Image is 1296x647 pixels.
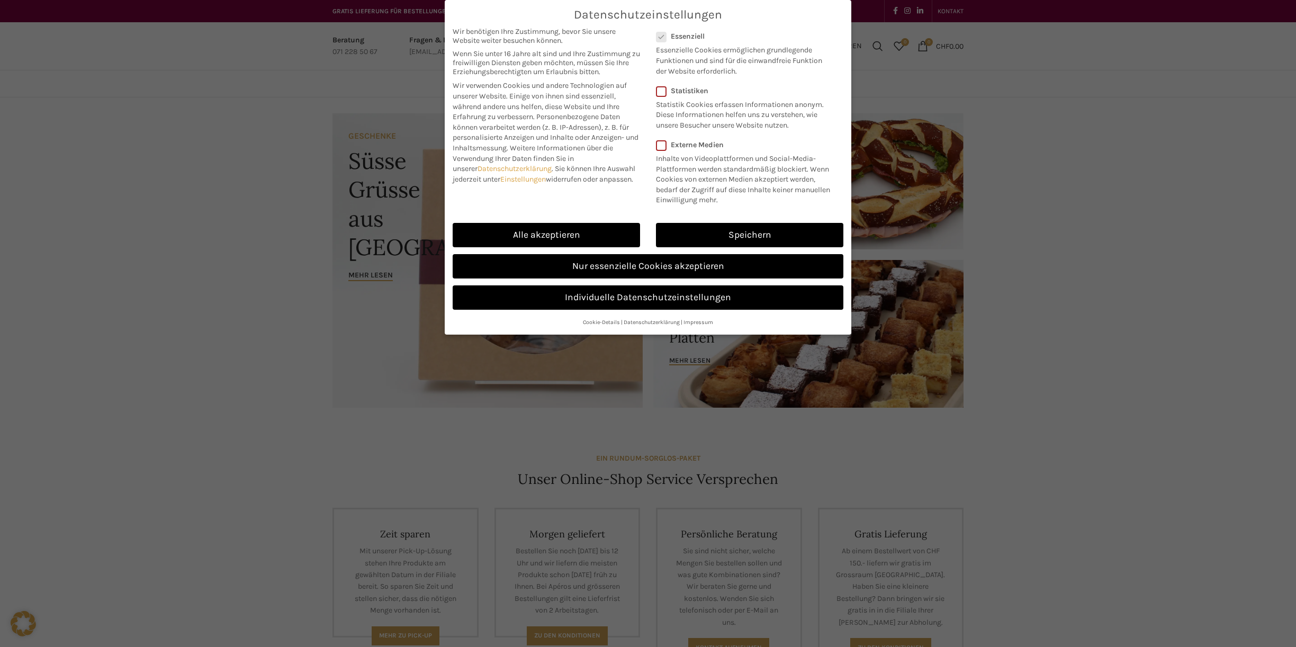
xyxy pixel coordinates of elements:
[656,95,830,131] p: Statistik Cookies erfassen Informationen anonym. Diese Informationen helfen uns zu verstehen, wie...
[656,149,836,205] p: Inhalte von Videoplattformen und Social-Media-Plattformen werden standardmäßig blockiert. Wenn Co...
[500,175,546,184] a: Einstellungen
[453,112,638,152] span: Personenbezogene Daten können verarbeitet werden (z. B. IP-Adressen), z. B. für personalisierte A...
[574,8,722,22] span: Datenschutzeinstellungen
[453,223,640,247] a: Alle akzeptieren
[453,143,613,173] span: Weitere Informationen über die Verwendung Ihrer Daten finden Sie in unserer .
[453,254,843,278] a: Nur essenzielle Cookies akzeptieren
[624,319,680,326] a: Datenschutzerklärung
[453,81,627,121] span: Wir verwenden Cookies und andere Technologien auf unserer Website. Einige von ihnen sind essenzie...
[656,32,830,41] label: Essenziell
[453,49,640,76] span: Wenn Sie unter 16 Jahre alt sind und Ihre Zustimmung zu freiwilligen Diensten geben möchten, müss...
[453,27,640,45] span: Wir benötigen Ihre Zustimmung, bevor Sie unsere Website weiter besuchen können.
[453,285,843,310] a: Individuelle Datenschutzeinstellungen
[453,164,635,184] span: Sie können Ihre Auswahl jederzeit unter widerrufen oder anpassen.
[656,41,830,76] p: Essenzielle Cookies ermöglichen grundlegende Funktionen und sind für die einwandfreie Funktion de...
[656,86,830,95] label: Statistiken
[478,164,552,173] a: Datenschutzerklärung
[583,319,620,326] a: Cookie-Details
[683,319,713,326] a: Impressum
[656,140,836,149] label: Externe Medien
[656,223,843,247] a: Speichern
